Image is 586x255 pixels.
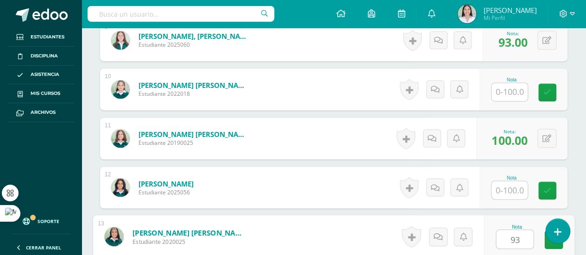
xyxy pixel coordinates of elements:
[7,66,74,85] a: Asistencia
[7,84,74,103] a: Mis cursos
[498,34,527,50] span: 93.00
[483,14,536,22] span: Mi Perfil
[104,227,123,246] img: e18829f7facc81cc0b920ca7d1ec5461.png
[88,6,274,22] input: Busca un usuario...
[458,5,476,23] img: 14536fa6949afcbee78f4ea450bb76df.png
[132,228,247,237] a: [PERSON_NAME] [PERSON_NAME]
[132,237,247,246] span: Estudiante 2020025
[139,31,250,41] a: [PERSON_NAME], [PERSON_NAME]
[38,218,59,224] span: Soporte
[7,103,74,122] a: Archivos
[26,244,61,251] span: Cerrar panel
[139,90,250,98] span: Estudiante 2022018
[139,179,194,188] a: [PERSON_NAME]
[31,109,56,116] span: Archivos
[7,47,74,66] a: Disciplina
[491,128,527,135] div: Nota:
[491,175,532,180] div: Nota
[111,178,130,197] img: cacf8207177d25c1cf2c589a5a7fa1ee.png
[491,83,528,101] input: 0-100.0
[491,132,527,148] span: 100.00
[111,31,130,50] img: 4a4615d1f1b0e8783506278448248883.png
[31,90,60,97] span: Mis cursos
[11,209,70,231] a: Soporte
[31,52,58,60] span: Disciplina
[139,81,250,90] a: [PERSON_NAME] [PERSON_NAME]
[31,33,64,41] span: Estudiantes
[491,181,528,199] input: 0-100.0
[139,139,250,147] span: Estudiante 20190025
[496,224,538,229] div: Nota
[139,188,194,196] span: Estudiante 2025056
[111,80,130,99] img: 3834a774f6dba6ae801a55c6586ba044.png
[139,130,250,139] a: [PERSON_NAME] [PERSON_NAME]
[498,30,527,37] div: Nota:
[496,230,533,249] input: 0-100.0
[139,41,250,49] span: Estudiante 2025060
[483,6,536,15] span: [PERSON_NAME]
[491,77,532,82] div: Nota
[31,71,59,78] span: Asistencia
[7,28,74,47] a: Estudiantes
[111,129,130,148] img: a7adfff46232bf3129b5d61ae70f0cc4.png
